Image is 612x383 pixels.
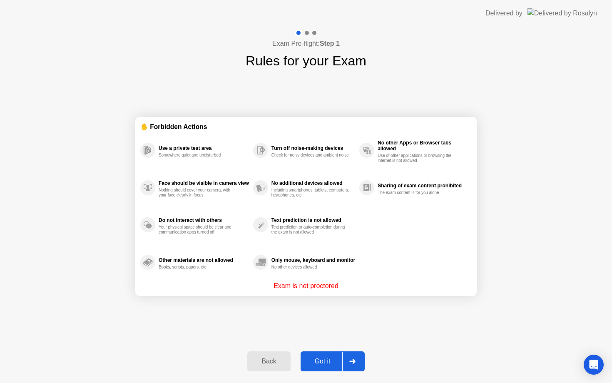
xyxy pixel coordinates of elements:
[378,140,468,152] div: No other Apps or Browser tabs allowed
[159,257,249,263] div: Other materials are not allowed
[140,122,472,132] div: ✋ Forbidden Actions
[247,351,290,371] button: Back
[527,8,597,18] img: Delivered by Rosalyn
[271,188,350,198] div: Including smartphones, tablets, computers, headphones, etc.
[271,145,355,151] div: Turn off noise-making devices
[271,180,355,186] div: No additional devices allowed
[378,190,456,195] div: The exam content is for you alone
[159,265,237,270] div: Books, scripts, papers, etc
[271,153,350,158] div: Check for noisy devices and ambient noise
[320,40,340,47] b: Step 1
[271,265,350,270] div: No other devices allowed
[271,217,355,223] div: Text prediction is not allowed
[301,351,365,371] button: Got it
[159,153,237,158] div: Somewhere quiet and undisturbed
[159,145,249,151] div: Use a private test area
[274,281,338,291] p: Exam is not proctored
[159,217,249,223] div: Do not interact with others
[378,153,456,163] div: Use of other applications or browsing the internet is not allowed
[159,180,249,186] div: Face should be visible in camera view
[246,51,366,71] h1: Rules for your Exam
[303,358,342,365] div: Got it
[271,257,355,263] div: Only mouse, keyboard and monitor
[159,225,237,235] div: Your physical space should be clear and communication apps turned off
[378,183,468,189] div: Sharing of exam content prohibited
[584,355,604,375] div: Open Intercom Messenger
[272,39,340,49] h4: Exam Pre-flight:
[271,225,350,235] div: Text prediction or auto-completion during the exam is not allowed
[250,358,288,365] div: Back
[485,8,522,18] div: Delivered by
[159,188,237,198] div: Nothing should cover your camera, with your face clearly in focus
